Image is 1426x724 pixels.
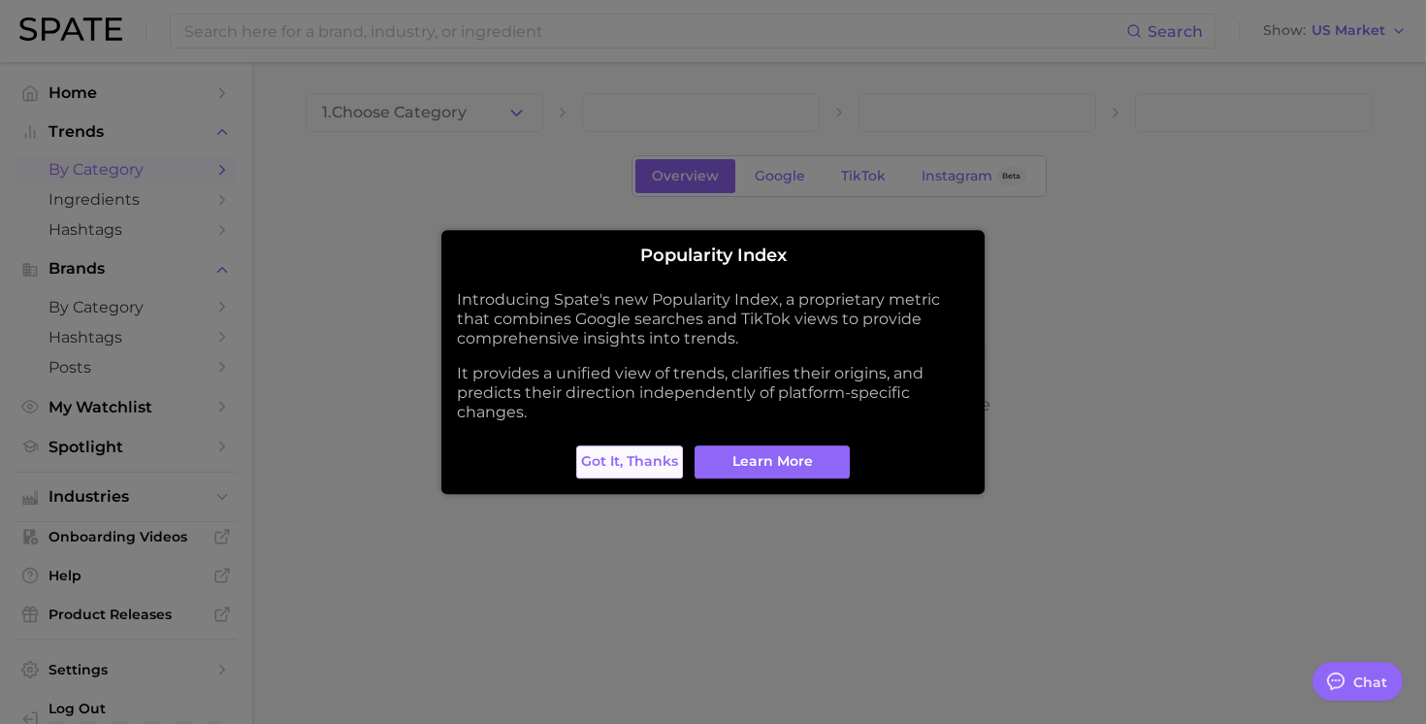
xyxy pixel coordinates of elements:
[732,453,813,470] span: Learn More
[457,290,969,348] p: Introducing Spate's new Popularity Index, a proprietary metric that combines Google searches and ...
[576,445,683,478] button: Got it, thanks
[457,364,969,422] p: It provides a unified view of trends, clarifies their origins, and predicts their direction indep...
[695,445,850,478] a: Learn More
[457,246,969,267] h2: Popularity Index
[581,453,678,470] span: Got it, thanks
